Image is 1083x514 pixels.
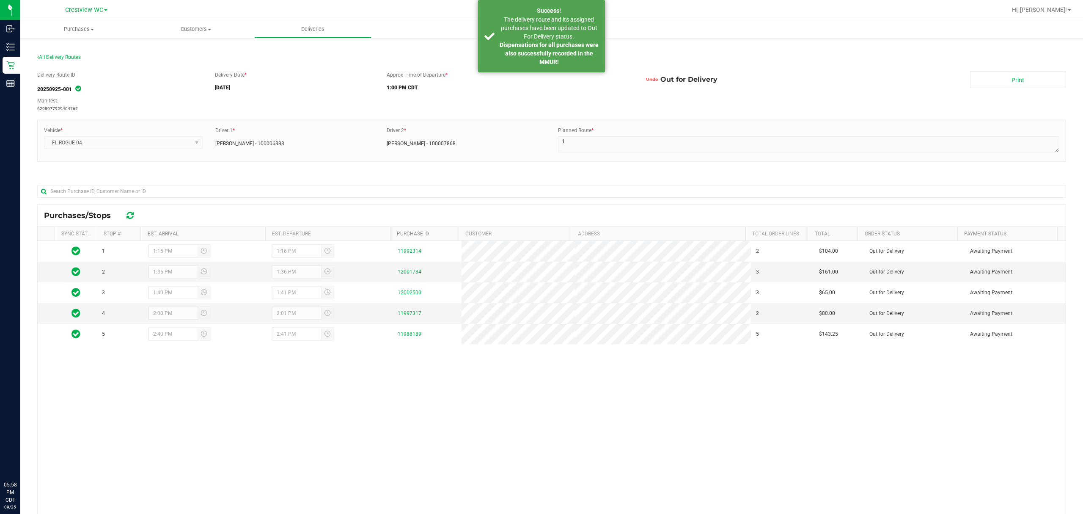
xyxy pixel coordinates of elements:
[102,289,105,297] span: 3
[756,330,759,338] span: 5
[102,310,105,318] span: 4
[869,310,904,318] span: Out for Delivery
[37,71,75,79] label: Delivery Route ID
[102,268,105,276] span: 2
[869,289,904,297] span: Out for Delivery
[137,20,255,38] a: Customers
[37,54,81,60] span: All Delivery Routes
[44,127,63,134] label: Vehicle
[65,6,103,14] span: Crestview WC
[104,231,121,237] a: Stop #
[138,25,254,33] span: Customers
[387,140,456,147] span: [PERSON_NAME] - 100007868
[459,227,571,241] th: Customer
[215,140,284,147] span: [PERSON_NAME] - 100006383
[37,86,72,92] strong: 20250925-001
[819,247,838,255] span: $104.00
[964,231,1006,237] a: Payment Status
[20,20,137,38] a: Purchases
[4,481,16,504] p: 05:58 PM CDT
[75,85,81,93] span: In Sync
[819,289,835,297] span: $65.00
[148,231,179,237] a: Est. Arrival
[819,330,838,338] span: $143.25
[398,290,421,296] a: 12002500
[290,25,336,33] span: Deliveries
[970,289,1012,297] span: Awaiting Payment
[215,127,235,134] label: Driver 1
[398,310,421,316] a: 11997317
[970,268,1012,276] span: Awaiting Payment
[397,231,429,237] a: Purchase ID
[37,185,1066,198] input: Search Purchase ID, Customer Name or ID
[970,310,1012,318] span: Awaiting Payment
[6,79,15,88] inline-svg: Reports
[756,310,759,318] span: 2
[644,71,660,88] button: Undo
[865,231,900,237] a: Order Status
[970,71,1066,88] a: Print Manifest
[71,245,80,257] span: In Sync
[6,43,15,51] inline-svg: Inventory
[571,227,745,241] th: Address
[102,330,105,338] span: 5
[20,25,137,33] span: Purchases
[869,330,904,338] span: Out for Delivery
[37,97,202,111] span: 6298977929404762
[869,247,904,255] span: Out for Delivery
[4,504,16,510] p: 09/25
[819,310,835,318] span: $80.00
[61,231,94,237] a: Sync Status
[387,71,448,79] label: Approx Time of Departure
[387,85,631,91] h5: 1:00 PM CDT
[71,287,80,298] span: In Sync
[869,268,904,276] span: Out for Delivery
[644,71,717,88] span: Out for Delivery
[398,248,421,254] a: 11992314
[44,211,119,220] span: Purchases/Stops
[215,85,374,91] h5: [DATE]
[254,20,371,38] a: Deliveries
[6,25,15,33] inline-svg: Inbound
[398,331,421,337] a: 11988189
[499,6,599,15] div: Success!
[71,266,80,278] span: In Sync
[398,269,421,275] a: 12001784
[756,268,759,276] span: 3
[745,227,808,241] th: Total Order Lines
[102,247,105,255] span: 1
[970,247,1012,255] span: Awaiting Payment
[37,97,200,105] div: Manifest:
[558,127,594,134] label: Planned Route
[500,41,599,65] strong: Dispensations for all purchases were also successfully recorded in the MMUR!
[970,330,1012,338] span: Awaiting Payment
[819,268,838,276] span: $161.00
[501,16,597,40] span: The delivery route and its assigned purchases have been updated to Out For Delivery status.
[387,127,406,134] label: Driver 2
[756,289,759,297] span: 3
[215,71,247,79] label: Delivery Date
[71,307,80,319] span: In Sync
[71,328,80,340] span: In Sync
[265,227,390,241] th: Est. Departure
[1012,6,1067,13] span: Hi, [PERSON_NAME]!
[756,247,759,255] span: 2
[8,446,34,472] iframe: Resource center
[815,231,830,237] a: Total
[6,61,15,69] inline-svg: Retail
